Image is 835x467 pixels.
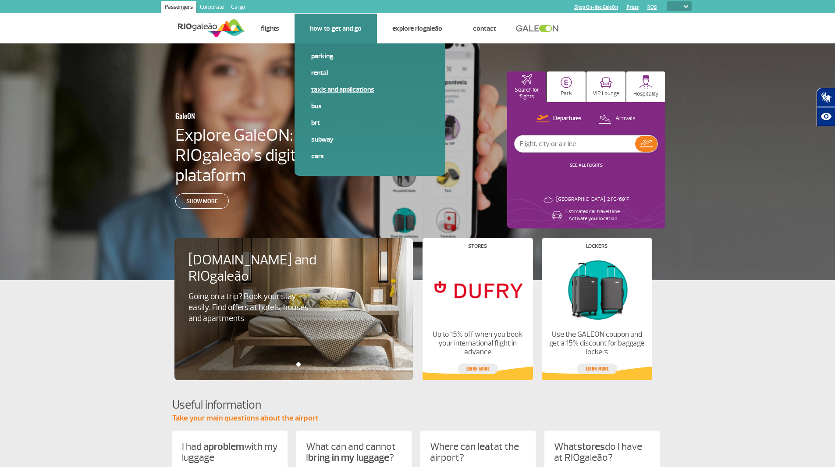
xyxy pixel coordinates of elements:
[310,24,362,33] a: How to get and go
[175,107,322,125] h3: GaleON
[596,113,638,125] button: Arrivals
[188,252,399,324] a: [DOMAIN_NAME] and RIOgaleãoGoing on a trip? Book your stay easily. Find offers at hotels, houses ...
[817,107,835,126] button: Abrir recursos assistivos.
[430,256,525,323] img: Stores
[647,4,657,10] a: RQS
[561,77,572,88] img: carParkingHome.svg
[458,364,498,374] a: Learn more
[593,90,619,97] p: VIP Lounge
[817,88,835,107] button: Abrir tradutor de língua de sinais.
[311,101,429,111] a: Bus
[430,330,525,356] p: Up to 15% off when you book your international flight in advance
[553,114,582,123] p: Departures
[392,24,442,33] a: Explore RIOgaleão
[311,151,429,161] a: Cars
[311,135,429,144] a: Subway
[188,252,328,285] h4: [DOMAIN_NAME] and RIOgaleão
[633,91,658,97] p: Hospitality
[626,71,665,102] button: Hospitality
[577,364,617,374] a: Learn more
[615,114,636,123] p: Arrivals
[570,162,603,168] a: SEE ALL FLIGHTS
[209,440,244,453] strong: problem
[311,68,429,78] a: Rental
[627,4,639,10] a: Press
[161,1,196,15] a: Passengers
[430,441,526,463] p: Where can I at the airport?
[507,71,546,102] button: Search for flights
[534,113,584,125] button: Departures
[600,77,612,88] img: vipRoom.svg
[172,397,663,413] h4: Useful information
[565,208,621,222] p: Estimated car travel time: Activate your location
[182,441,278,463] p: I had a with my luggage
[561,90,572,97] p: Park
[512,87,542,100] p: Search for flights
[556,196,629,203] p: [GEOGRAPHIC_DATA]: 21°C/69°F
[567,162,605,169] button: SEE ALL FLIGHTS
[311,85,429,94] a: Taxis and applications
[547,71,586,102] button: Park
[480,440,494,453] strong: eat
[261,24,279,33] a: Flights
[577,440,605,453] strong: stores
[554,441,650,463] p: What do I have at RIOgaleão?
[549,330,644,356] p: Use the GALEON coupon and get a 15% discount for baggage lockers
[586,244,608,249] h4: Lockers
[468,244,487,249] h4: Stores
[227,1,249,15] a: Cargo
[308,451,389,464] strong: bring in my luggage
[188,291,313,324] p: Going on a trip? Book your stay easily. Find offers at hotels, houses and apartments
[574,4,618,10] a: Shop On-line GaleOn
[311,118,429,128] a: BRT
[306,441,402,463] p: What can and cannot I ?
[196,1,227,15] a: Corporate
[175,193,229,209] a: Show more
[473,24,496,33] a: Contact
[172,413,663,424] p: Take your main questions about the airport
[522,74,532,85] img: airplaneHomeActive.svg
[311,51,429,61] a: Parking
[515,135,635,152] input: Flight, city or airline
[586,71,625,102] button: VIP Lounge
[549,256,644,323] img: Lockers
[817,88,835,126] div: Plugin de acessibilidade da Hand Talk.
[639,75,653,89] img: hospitality.svg
[175,125,365,185] h4: Explore GaleON: RIOgaleão’s digital plataform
